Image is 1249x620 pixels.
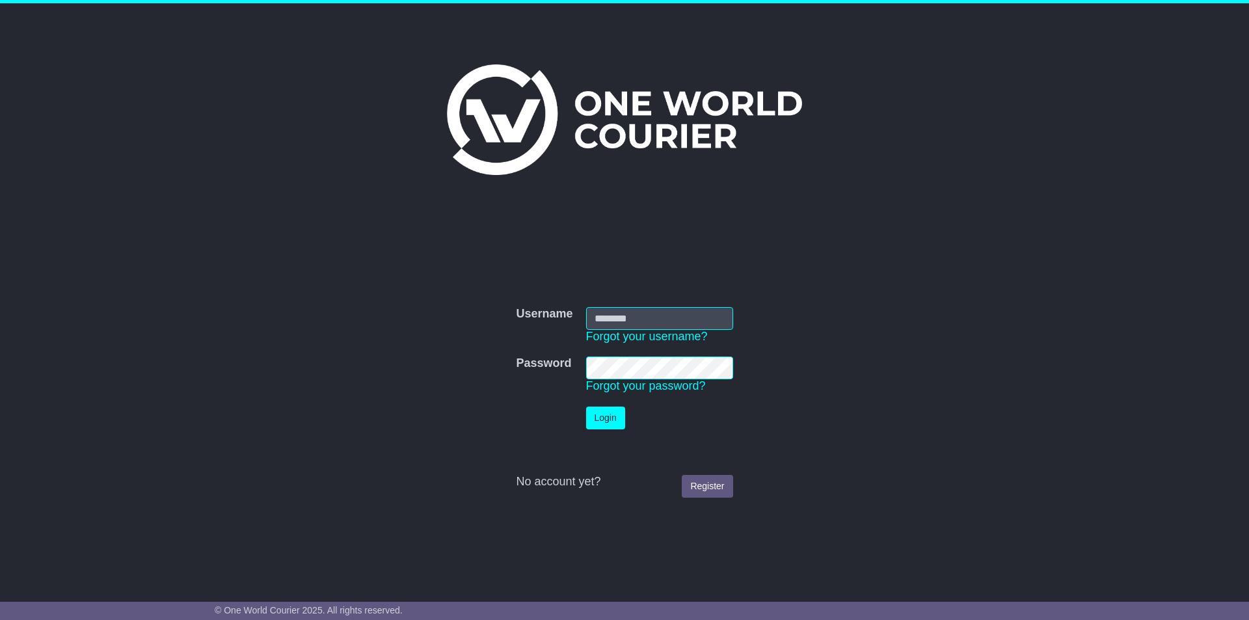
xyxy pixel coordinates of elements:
button: Login [586,407,625,429]
a: Forgot your password? [586,379,706,392]
a: Register [682,475,732,498]
label: Username [516,307,572,321]
label: Password [516,357,571,371]
span: © One World Courier 2025. All rights reserved. [215,605,403,615]
div: No account yet? [516,475,732,489]
a: Forgot your username? [586,330,708,343]
img: One World [447,64,802,175]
